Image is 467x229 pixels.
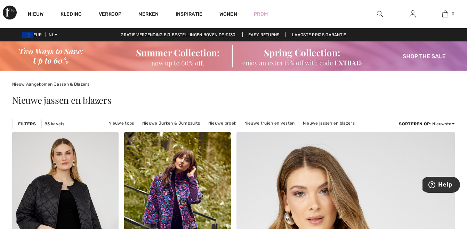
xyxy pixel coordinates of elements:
[61,11,82,18] a: Kleding
[377,10,383,18] img: Zoeken op de website
[242,32,285,37] a: Easy Returns
[410,10,416,18] img: Mijn info
[12,82,53,87] a: Nieuw Aangekomen
[452,11,454,17] span: 0
[54,82,89,87] a: Jassen & Blazers
[422,177,460,194] iframe: Opens a widget where you can find more information
[399,121,430,126] strong: Sorteren op
[287,32,352,37] a: Laagste Prijs Garantie
[429,10,461,18] a: 0
[3,6,17,19] img: 1ère Laan
[399,121,451,126] font: : Nieuwste
[22,32,45,37] span: EUR
[205,119,240,128] a: Nieuwe broek
[18,121,36,127] strong: Filters
[404,10,421,18] a: Sign In
[49,32,54,37] font: NL
[45,121,64,127] span: 83 kavels
[442,10,448,18] img: Mijn tas
[219,10,237,18] a: Wonen
[28,11,44,18] a: Nieuw
[22,32,33,38] img: Euro
[176,11,203,18] span: Inspiratie
[12,94,112,106] span: Nieuwe jassen en blazers
[225,128,276,137] a: Nieuwe bovenkleding
[299,119,358,128] a: Nieuwe jassen en blazers
[139,119,204,128] a: Nieuwe Jurken & Jumpsuits
[105,119,137,128] a: Nieuwe tops
[241,119,298,128] a: Nieuwe truien en vesten
[99,11,122,18] a: Verkoop
[254,10,268,18] a: Prom
[187,128,224,137] a: Nieuwe rokken
[115,32,241,37] a: Gratis verzending bij bestellingen boven de €130
[138,11,159,18] a: Merken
